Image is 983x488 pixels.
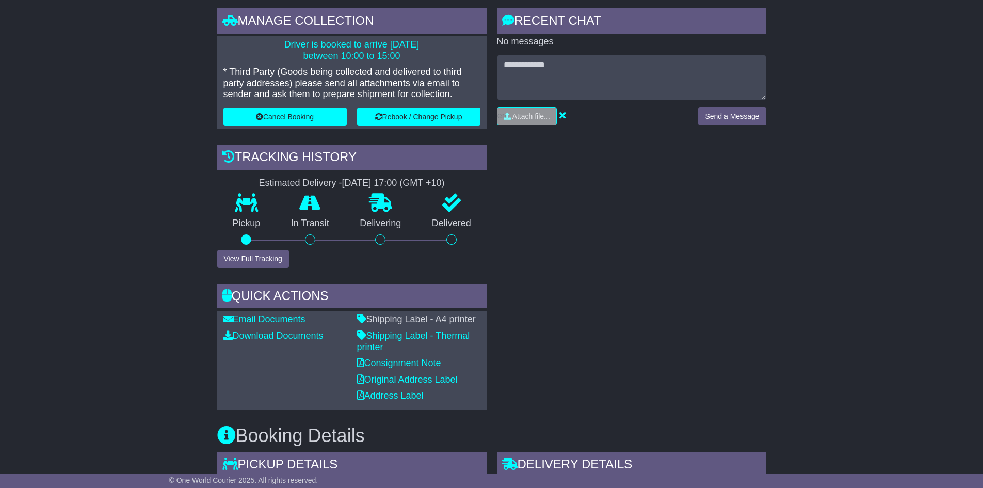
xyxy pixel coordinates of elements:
p: Pickup [217,218,276,229]
div: Estimated Delivery - [217,178,487,189]
p: No messages [497,36,766,48]
button: View Full Tracking [217,250,289,268]
h3: Booking Details [217,426,766,446]
a: Original Address Label [357,374,458,385]
div: Pickup Details [217,452,487,480]
p: Delivered [416,218,487,229]
div: [DATE] 17:00 (GMT +10) [342,178,445,189]
a: Download Documents [223,330,324,341]
p: * Third Party (Goods being collected and delivered to third party addresses) please send all atta... [223,67,480,100]
p: In Transit [276,218,345,229]
div: RECENT CHAT [497,8,766,36]
p: Delivering [345,218,417,229]
p: Driver is booked to arrive [DATE] between 10:00 to 15:00 [223,39,480,61]
button: Send a Message [698,107,766,125]
a: Address Label [357,390,424,401]
button: Rebook / Change Pickup [357,108,480,126]
a: Consignment Note [357,358,441,368]
div: Quick Actions [217,284,487,311]
a: Email Documents [223,314,305,324]
div: Tracking history [217,145,487,172]
a: Shipping Label - A4 printer [357,314,476,324]
div: Manage collection [217,8,487,36]
a: Shipping Label - Thermal printer [357,330,470,352]
button: Cancel Booking [223,108,347,126]
span: © One World Courier 2025. All rights reserved. [169,476,318,484]
div: Delivery Details [497,452,766,480]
